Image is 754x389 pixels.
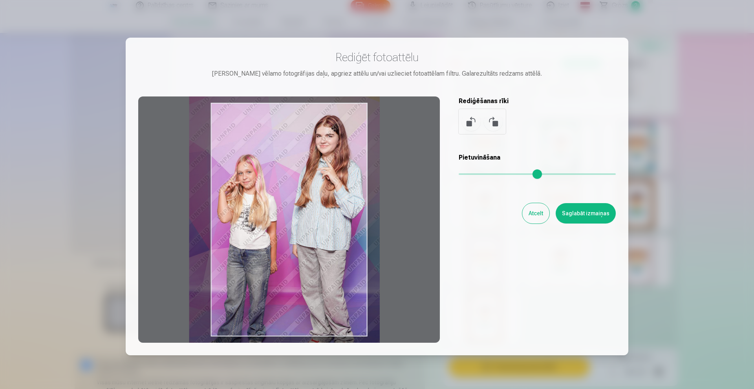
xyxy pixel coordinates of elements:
button: Saglabāt izmaiņas [556,203,616,224]
h5: Rediģēšanas rīki [459,96,616,106]
button: Atcelt [522,203,549,224]
h3: Rediģēt fotoattēlu [138,50,616,64]
div: [PERSON_NAME] vēlamo fotogrāfijas daļu, apgriez attēlu un/vai uzlieciet fotoattēlam filtru. Galar... [138,69,616,78]
h5: Pietuvināšana [459,153,616,162]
